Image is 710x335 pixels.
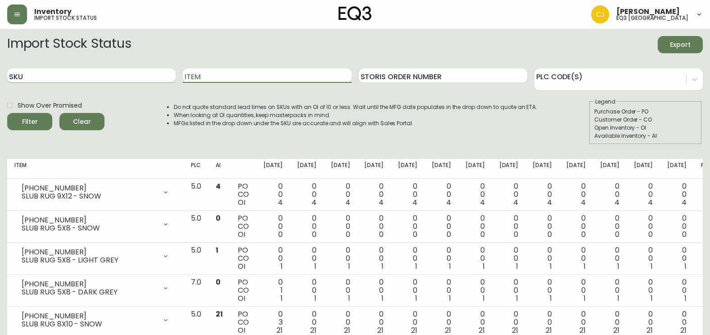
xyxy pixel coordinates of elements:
[483,261,485,272] span: 1
[665,39,696,50] span: Export
[432,214,451,239] div: 0 0
[591,5,609,23] img: 7836c8950ad67d536e8437018b5c2533
[398,246,417,271] div: 0 0
[432,310,451,335] div: 0 0
[297,214,317,239] div: 0 0
[499,182,519,207] div: 0 0
[297,278,317,303] div: 0 0
[238,197,245,208] span: OI
[593,159,627,179] th: [DATE]
[278,229,283,240] span: 0
[513,197,518,208] span: 4
[216,181,221,191] span: 4
[514,229,518,240] span: 0
[263,246,283,271] div: 0 0
[648,229,653,240] span: 0
[449,293,451,303] span: 1
[364,310,384,335] div: 0 0
[398,310,417,335] div: 0 0
[22,192,157,200] div: SLUB RUG 9X12 - SNOW
[297,182,317,207] div: 0 0
[348,293,350,303] span: 1
[466,214,485,239] div: 0 0
[216,277,221,287] span: 0
[22,312,157,320] div: [PHONE_NUMBER]
[516,293,518,303] span: 1
[425,159,458,179] th: [DATE]
[364,182,384,207] div: 0 0
[458,159,492,179] th: [DATE]
[216,309,223,319] span: 21
[446,197,451,208] span: 4
[238,278,249,303] div: PO CO
[583,293,586,303] span: 1
[600,246,620,271] div: 0 0
[14,214,176,234] div: [PHONE_NUMBER]SLUB RUG 5X8 - SNOW
[667,214,687,239] div: 0 0
[634,278,653,303] div: 0 0
[634,310,653,335] div: 0 0
[59,113,104,130] button: Clear
[550,293,552,303] span: 1
[634,246,653,271] div: 0 0
[238,229,245,240] span: OI
[22,280,157,288] div: [PHONE_NUMBER]
[480,229,485,240] span: 0
[22,184,157,192] div: [PHONE_NUMBER]
[364,246,384,271] div: 0 0
[682,229,687,240] span: 0
[238,293,245,303] span: OI
[627,159,660,179] th: [DATE]
[208,159,231,179] th: AI
[594,98,616,106] legend: Legend
[331,246,350,271] div: 0 0
[263,310,283,335] div: 0 3
[238,246,249,271] div: PO CO
[357,159,391,179] th: [DATE]
[379,197,384,208] span: 4
[314,261,317,272] span: 1
[499,246,519,271] div: 0 0
[533,182,552,207] div: 0 0
[550,261,552,272] span: 1
[547,197,552,208] span: 4
[14,310,176,330] div: [PHONE_NUMBER]SLUB RUG 8X10 - SNOW
[216,213,221,223] span: 0
[667,310,687,335] div: 0 0
[22,256,157,264] div: SLUB RUG 5X8 - LIGHT GREY
[634,214,653,239] div: 0 0
[174,103,538,111] li: Do not quote standard lead times on SKUs with an OI of 10 or less. Wait until the MFG date popula...
[583,261,586,272] span: 1
[398,214,417,239] div: 0 0
[566,182,586,207] div: 0 0
[559,159,593,179] th: [DATE]
[566,246,586,271] div: 0 0
[18,101,82,110] span: Show Over Promised
[379,229,384,240] span: 0
[432,182,451,207] div: 0 0
[7,159,184,179] th: Item
[648,197,653,208] span: 4
[14,278,176,298] div: [PHONE_NUMBER]SLUB RUG 5X8 - DARK GREY
[238,214,249,239] div: PO CO
[184,275,208,307] td: 7.0
[391,159,425,179] th: [DATE]
[581,229,586,240] span: 0
[345,197,350,208] span: 4
[594,124,697,132] div: Open Inventory - OI
[594,132,697,140] div: Available Inventory - AI
[533,214,552,239] div: 0 0
[314,293,317,303] span: 1
[184,179,208,211] td: 5.0
[280,293,283,303] span: 1
[280,261,283,272] span: 1
[278,197,283,208] span: 4
[312,197,317,208] span: 4
[34,8,72,15] span: Inventory
[22,216,157,224] div: [PHONE_NUMBER]
[364,278,384,303] div: 0 0
[600,182,620,207] div: 0 0
[651,261,653,272] span: 1
[600,278,620,303] div: 0 0
[324,159,357,179] th: [DATE]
